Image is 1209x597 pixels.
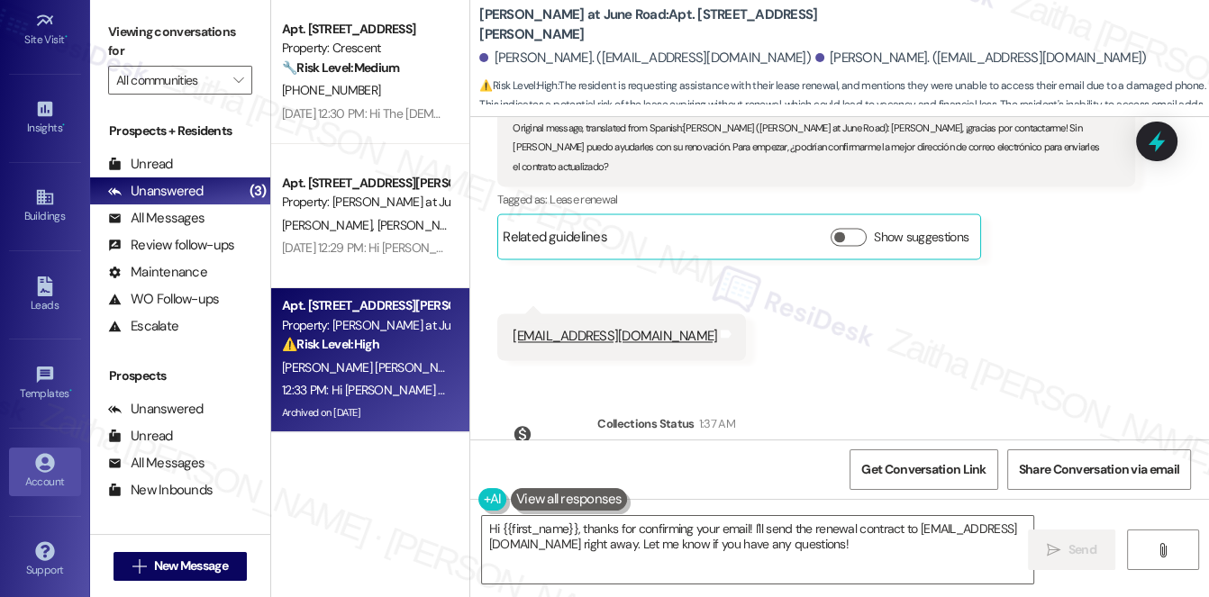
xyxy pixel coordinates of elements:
[282,316,449,335] div: Property: [PERSON_NAME] at June Road
[850,449,997,490] button: Get Conversation Link
[479,78,557,93] strong: ⚠️ Risk Level: High
[874,228,968,247] label: Show suggestions
[9,94,81,142] a: Insights •
[9,182,81,231] a: Buildings
[108,427,173,446] div: Unread
[108,481,213,500] div: New Inbounds
[90,531,270,550] div: Residents
[282,296,449,315] div: Apt. [STREET_ADDRESS][PERSON_NAME]
[108,155,173,174] div: Unread
[108,317,178,336] div: Escalate
[282,193,449,212] div: Property: [PERSON_NAME] at June Road
[9,359,81,408] a: Templates •
[282,20,449,39] div: Apt. [STREET_ADDRESS]
[108,400,204,419] div: Unanswered
[1068,540,1096,559] span: Send
[116,66,223,95] input: All communities
[282,59,399,76] strong: 🔧 Risk Level: Medium
[503,228,607,254] div: Related guidelines
[1028,529,1115,570] button: Send
[282,174,449,193] div: Apt. [STREET_ADDRESS][PERSON_NAME] at June Road 2
[245,177,271,205] div: (3)
[695,414,735,433] div: 1:37 AM
[132,559,146,574] i: 
[815,49,1147,68] div: [PERSON_NAME]. ([EMAIL_ADDRESS][DOMAIN_NAME])
[282,39,449,58] div: Property: Crescent
[550,192,618,207] span: Lease renewal
[9,5,81,54] a: Site Visit •
[108,290,219,309] div: WO Follow-ups
[597,414,694,433] div: Collections Status
[497,186,1135,213] div: Tagged as:
[90,366,270,385] div: Prospects
[154,556,228,575] span: New Message
[108,263,207,282] div: Maintenance
[282,359,470,375] span: [PERSON_NAME] [PERSON_NAME]
[233,73,243,87] i: 
[108,236,234,255] div: Review follow-ups
[1156,543,1169,557] i: 
[108,454,205,473] div: All Messages
[108,182,204,201] div: Unanswered
[377,217,468,233] span: [PERSON_NAME]
[1007,449,1191,490] button: Share Conversation via email
[114,552,247,581] button: New Message
[62,119,65,131] span: •
[482,516,1034,583] textarea: Hi {{first_name}}, thanks for confirming your email! I'll send the renewal contract to [EMAIL_ADD...
[513,122,1099,173] sub: Original message, translated from Spanish : [PERSON_NAME] ([PERSON_NAME] at June Road): [PERSON_N...
[861,460,986,479] span: Get Conversation Link
[9,536,81,584] a: Support
[90,122,270,140] div: Prospects + Residents
[282,82,380,98] span: [PHONE_NUMBER]
[9,271,81,320] a: Leads
[513,327,717,345] a: [EMAIL_ADDRESS][DOMAIN_NAME]
[1019,460,1179,479] span: Share Conversation via email
[69,384,72,397] span: •
[479,5,840,44] b: [PERSON_NAME] at June Road: Apt. [STREET_ADDRESS][PERSON_NAME]
[1047,543,1060,557] i: 
[280,402,450,424] div: Archived on [DATE]
[282,336,379,352] strong: ⚠️ Risk Level: High
[479,77,1209,134] span: : The resident is requesting assistance with their lease renewal, and mentions they were unable t...
[479,49,811,68] div: [PERSON_NAME]. ([EMAIL_ADDRESS][DOMAIN_NAME])
[9,448,81,496] a: Account
[65,31,68,43] span: •
[108,209,205,228] div: All Messages
[282,217,377,233] span: [PERSON_NAME]
[108,18,252,66] label: Viewing conversations for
